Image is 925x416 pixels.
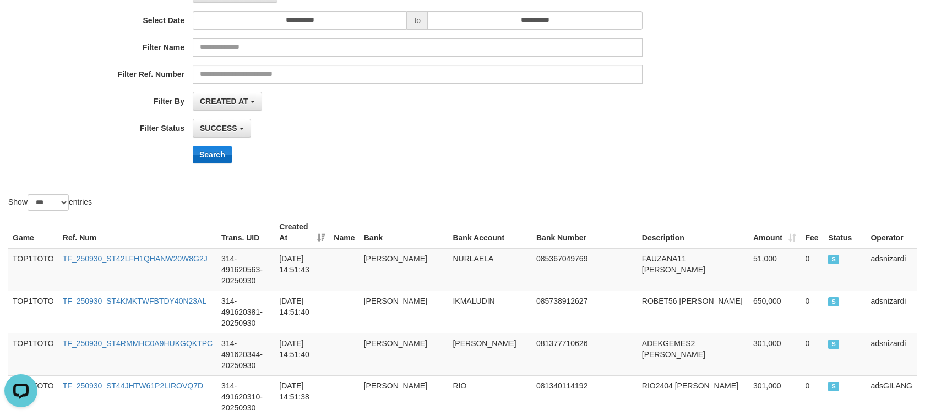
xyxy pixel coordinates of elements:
[532,291,638,333] td: 085738912627
[532,217,638,248] th: Bank Number
[638,333,749,375] td: ADEKGEMES2 [PERSON_NAME]
[448,248,532,291] td: NURLAELA
[217,333,275,375] td: 314-491620344-20250930
[28,194,69,211] select: Showentries
[824,217,866,248] th: Status
[407,11,428,30] span: to
[360,333,449,375] td: [PERSON_NAME]
[749,291,801,333] td: 650,000
[801,248,824,291] td: 0
[801,291,824,333] td: 0
[193,119,251,138] button: SUCCESS
[532,333,638,375] td: 081377710626
[749,333,801,375] td: 301,000
[217,217,275,248] th: Trans. UID
[8,291,58,333] td: TOP1TOTO
[8,217,58,248] th: Game
[448,333,532,375] td: [PERSON_NAME]
[360,248,449,291] td: [PERSON_NAME]
[275,333,329,375] td: [DATE] 14:51:40
[532,248,638,291] td: 085367049769
[866,248,917,291] td: adsnizardi
[58,217,217,248] th: Ref. Num
[866,291,917,333] td: adsnizardi
[329,217,359,248] th: Name
[193,92,262,111] button: CREATED AT
[638,248,749,291] td: FAUZANA11 [PERSON_NAME]
[63,339,213,348] a: TF_250930_ST4RMMHC0A9HUKGQKTPC
[638,217,749,248] th: Description
[866,217,917,248] th: Operator
[448,217,532,248] th: Bank Account
[828,297,839,306] span: SUCCESS
[217,291,275,333] td: 314-491620381-20250930
[448,291,532,333] td: IKMALUDIN
[638,291,749,333] td: ROBET56 [PERSON_NAME]
[275,217,329,248] th: Created At: activate to sort column ascending
[275,248,329,291] td: [DATE] 14:51:43
[749,217,801,248] th: Amount: activate to sort column ascending
[360,217,449,248] th: Bank
[63,254,208,263] a: TF_250930_ST42LFH1QHANW20W8G2J
[828,255,839,264] span: SUCCESS
[866,333,917,375] td: adsnizardi
[8,194,92,211] label: Show entries
[8,248,58,291] td: TOP1TOTO
[8,333,58,375] td: TOP1TOTO
[200,97,248,106] span: CREATED AT
[801,217,824,248] th: Fee
[217,248,275,291] td: 314-491620563-20250930
[275,291,329,333] td: [DATE] 14:51:40
[801,333,824,375] td: 0
[4,4,37,37] button: Open LiveChat chat widget
[200,124,237,133] span: SUCCESS
[360,291,449,333] td: [PERSON_NAME]
[828,382,839,391] span: SUCCESS
[749,248,801,291] td: 51,000
[828,340,839,349] span: SUCCESS
[63,381,203,390] a: TF_250930_ST44JHTW61P2LIROVQ7D
[63,297,206,305] a: TF_250930_ST4KMKTWFBTDY40N23AL
[193,146,232,163] button: Search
